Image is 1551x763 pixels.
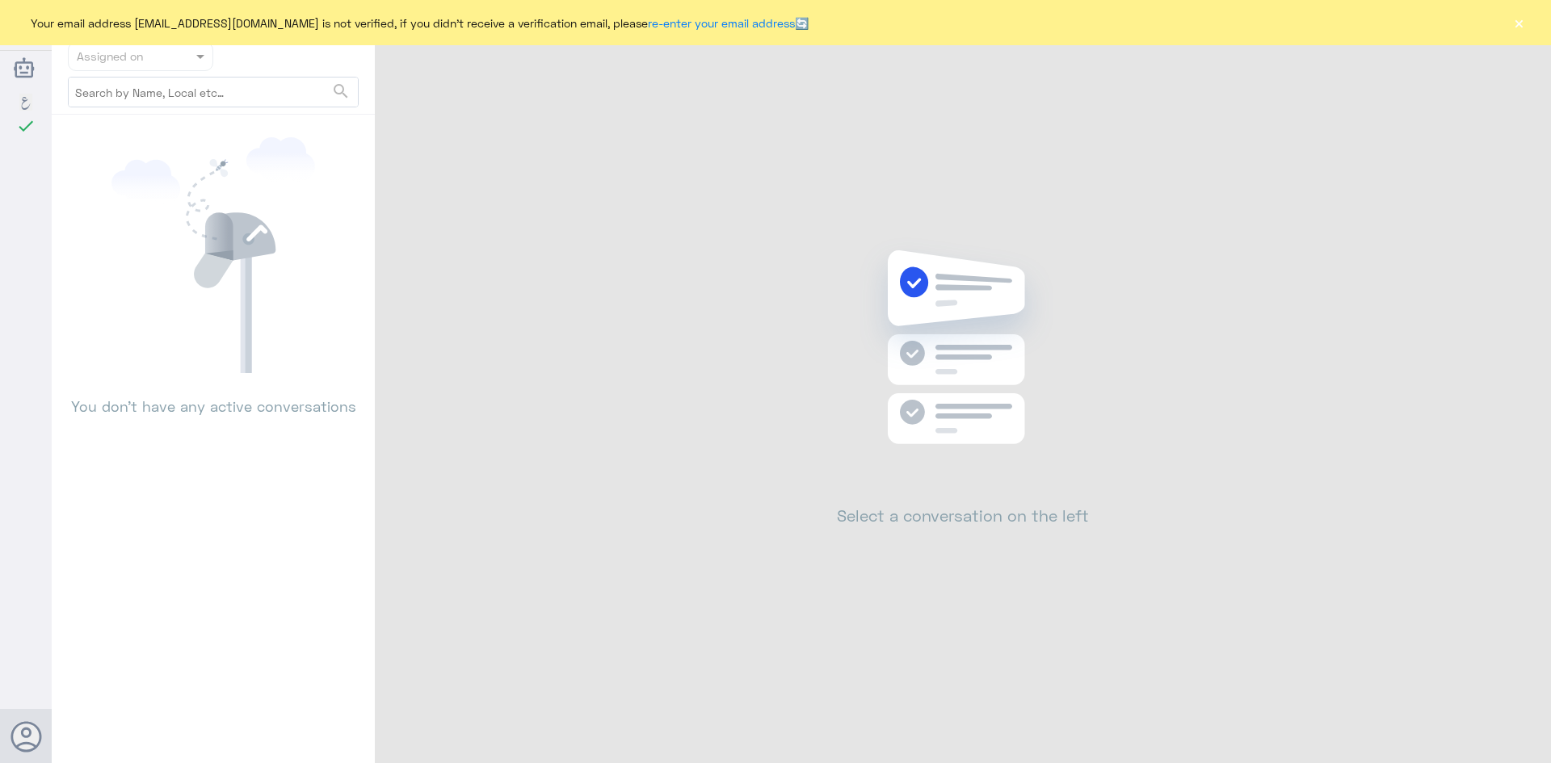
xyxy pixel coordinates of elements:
button: Avatar [11,721,41,752]
p: You don’t have any active conversations [68,373,359,417]
h2: Select a conversation on the left [837,505,1089,525]
button: × [1511,15,1527,31]
button: search [331,78,351,105]
input: Search by Name, Local etc… [69,78,358,107]
span: search [331,82,351,101]
i: check [16,116,36,136]
span: Your email address [EMAIL_ADDRESS][DOMAIN_NAME] is not verified, if you didn't receive a verifica... [31,15,809,31]
a: re-enter your email address [648,16,795,30]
